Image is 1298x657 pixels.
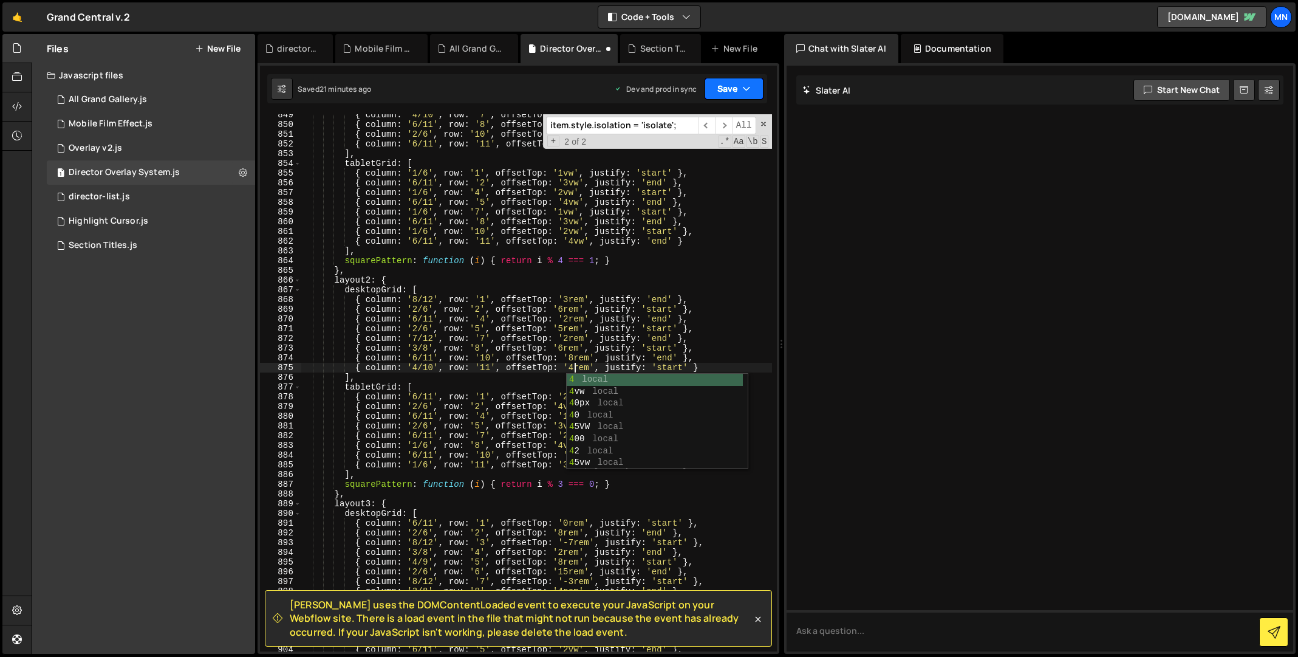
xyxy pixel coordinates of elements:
[260,431,301,441] div: 882
[260,236,301,246] div: 862
[47,88,255,112] div: 15298/43578.js
[260,168,301,178] div: 855
[69,216,148,227] div: Highlight Cursor.js
[277,43,318,55] div: director-list.js
[69,119,152,129] div: Mobile Film Effect.js
[760,136,768,148] span: Search In Selection
[47,10,130,24] div: Grand Central v.2
[260,450,301,460] div: 884
[260,567,301,577] div: 896
[260,149,301,159] div: 853
[547,136,560,146] span: Toggle Replace mode
[260,499,301,509] div: 889
[47,233,255,258] div: 15298/40223.js
[260,227,301,236] div: 861
[47,136,255,160] div: 15298/45944.js
[715,117,732,134] span: ​
[260,363,301,373] div: 875
[901,34,1003,63] div: Documentation
[260,217,301,227] div: 860
[298,84,371,94] div: Saved
[260,402,301,411] div: 879
[1133,79,1230,101] button: Start new chat
[784,34,898,63] div: Chat with Slater AI
[733,136,745,148] span: CaseSensitive Search
[260,392,301,402] div: 878
[260,480,301,489] div: 887
[260,246,301,256] div: 863
[47,185,255,209] div: 15298/40379.js
[1157,6,1266,28] a: [DOMAIN_NAME]
[260,548,301,557] div: 894
[260,528,301,538] div: 892
[260,373,301,382] div: 876
[260,382,301,392] div: 877
[260,275,301,285] div: 866
[260,207,301,217] div: 859
[546,117,699,134] input: Search for
[640,43,687,55] div: Section Titles.js
[260,411,301,421] div: 880
[290,598,752,639] span: [PERSON_NAME] uses the DOMContentLoaded event to execute your JavaScript on your Webflow site. Th...
[195,44,241,53] button: New File
[260,518,301,528] div: 891
[719,136,731,148] span: RegExp Search
[260,188,301,198] div: 857
[69,240,137,251] div: Section Titles.js
[260,489,301,499] div: 888
[260,509,301,518] div: 890
[260,198,301,207] div: 858
[47,209,255,233] div: 15298/43117.js
[598,6,700,28] button: Code + Tools
[69,94,147,105] div: All Grand Gallery.js
[260,129,301,139] div: 851
[260,324,301,334] div: 871
[319,84,371,94] div: 21 minutes ago
[614,84,697,94] div: Dev and prod in sync
[47,160,255,185] div: 15298/42891.js
[559,137,591,146] span: 2 of 2
[1270,6,1292,28] a: MN
[355,43,413,55] div: Mobile Film Effect.js
[260,616,301,625] div: 901
[260,606,301,616] div: 900
[47,112,255,136] div: 15298/47702.js
[260,557,301,567] div: 895
[711,43,762,55] div: New File
[47,42,69,55] h2: Files
[260,343,301,353] div: 873
[32,63,255,88] div: Javascript files
[260,441,301,450] div: 883
[69,191,130,202] div: director-list.js
[260,460,301,470] div: 885
[260,159,301,168] div: 854
[260,470,301,480] div: 886
[57,169,64,179] span: 1
[260,421,301,431] div: 881
[540,43,603,55] div: Director Overlay System.js
[260,645,301,655] div: 904
[260,538,301,548] div: 893
[260,295,301,304] div: 868
[260,635,301,645] div: 903
[260,577,301,586] div: 897
[732,117,756,134] span: Alt-Enter
[69,143,122,154] div: Overlay v2.js
[260,256,301,266] div: 864
[260,314,301,324] div: 870
[260,110,301,120] div: 849
[260,139,301,149] div: 852
[260,334,301,343] div: 872
[260,304,301,314] div: 869
[705,78,763,100] button: Save
[260,285,301,295] div: 867
[260,266,301,275] div: 865
[699,117,716,134] span: ​
[260,178,301,188] div: 856
[260,596,301,606] div: 899
[2,2,32,32] a: 🤙
[802,84,851,96] h2: Slater AI
[746,136,759,148] span: Whole Word Search
[260,586,301,596] div: 898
